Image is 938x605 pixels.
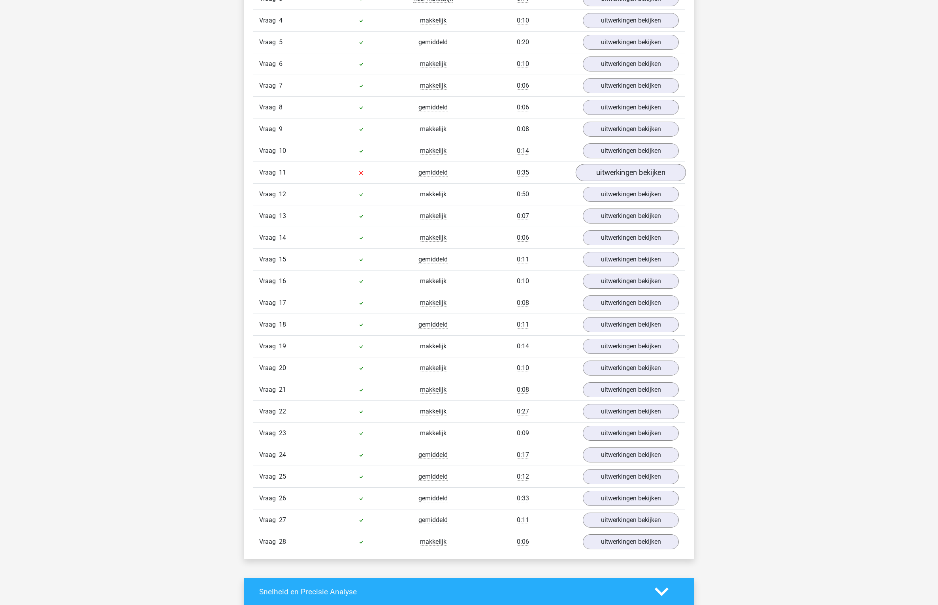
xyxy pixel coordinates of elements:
span: 0:11 [517,516,529,524]
span: Vraag [259,407,279,416]
span: 13 [279,212,286,220]
span: Vraag [259,472,279,481]
a: uitwerkingen bekijken [583,230,679,245]
span: Vraag [259,38,279,47]
span: 0:10 [517,17,529,24]
a: uitwerkingen bekijken [583,252,679,267]
span: 23 [279,429,286,437]
a: uitwerkingen bekijken [583,35,679,50]
a: uitwerkingen bekijken [583,426,679,441]
span: 0:06 [517,538,529,546]
span: 15 [279,256,286,263]
span: makkelijk [420,212,446,220]
span: 0:11 [517,256,529,263]
a: uitwerkingen bekijken [583,56,679,71]
span: 0:17 [517,451,529,459]
span: 8 [279,103,283,111]
span: Vraag [259,363,279,373]
span: 0:20 [517,38,529,46]
span: Vraag [259,450,279,460]
span: makkelijk [420,364,446,372]
span: 19 [279,342,286,350]
a: uitwerkingen bekijken [583,209,679,224]
a: uitwerkingen bekijken [583,404,679,419]
span: Vraag [259,342,279,351]
span: Vraag [259,146,279,156]
span: 0:12 [517,473,529,481]
span: 21 [279,386,286,393]
span: 28 [279,538,286,545]
span: 7 [279,82,283,89]
span: 0:50 [517,190,529,198]
h4: Snelheid en Precisie Analyse [259,587,643,596]
a: uitwerkingen bekijken [583,317,679,332]
span: 0:09 [517,429,529,437]
span: makkelijk [420,386,446,394]
span: Vraag [259,255,279,264]
a: uitwerkingen bekijken [576,164,686,181]
span: gemiddeld [418,321,448,329]
span: 6 [279,60,283,68]
span: 16 [279,277,286,285]
span: Vraag [259,81,279,90]
a: uitwerkingen bekijken [583,100,679,115]
span: 11 [279,169,286,176]
span: 20 [279,364,286,372]
span: makkelijk [420,299,446,307]
span: 0:08 [517,125,529,133]
span: Vraag [259,298,279,308]
span: makkelijk [420,82,446,90]
span: makkelijk [420,408,446,415]
span: makkelijk [420,277,446,285]
span: Vraag [259,190,279,199]
span: Vraag [259,16,279,25]
span: 0:07 [517,212,529,220]
span: Vraag [259,59,279,69]
a: uitwerkingen bekijken [583,534,679,549]
a: uitwerkingen bekijken [583,295,679,310]
span: 18 [279,321,286,328]
span: Vraag [259,168,279,177]
span: 25 [279,473,286,480]
a: uitwerkingen bekijken [583,361,679,376]
span: 26 [279,494,286,502]
a: uitwerkingen bekijken [583,447,679,462]
span: 14 [279,234,286,241]
span: gemiddeld [418,38,448,46]
a: uitwerkingen bekijken [583,469,679,484]
span: Vraag [259,428,279,438]
span: makkelijk [420,147,446,155]
a: uitwerkingen bekijken [583,13,679,28]
span: 24 [279,451,286,458]
span: 5 [279,38,283,46]
span: 12 [279,190,286,198]
span: gemiddeld [418,494,448,502]
span: makkelijk [420,125,446,133]
a: uitwerkingen bekijken [583,513,679,528]
span: 0:10 [517,364,529,372]
span: 0:08 [517,299,529,307]
span: 22 [279,408,286,415]
a: uitwerkingen bekijken [583,187,679,202]
span: makkelijk [420,538,446,546]
span: makkelijk [420,190,446,198]
span: 0:27 [517,408,529,415]
span: 27 [279,516,286,524]
span: Vraag [259,276,279,286]
span: gemiddeld [418,256,448,263]
span: 0:06 [517,82,529,90]
span: gemiddeld [418,451,448,459]
span: gemiddeld [418,103,448,111]
span: 0:06 [517,103,529,111]
a: uitwerkingen bekijken [583,274,679,289]
a: uitwerkingen bekijken [583,78,679,93]
a: uitwerkingen bekijken [583,143,679,158]
span: 17 [279,299,286,306]
span: gemiddeld [418,473,448,481]
span: Vraag [259,515,279,525]
span: 4 [279,17,283,24]
span: 0:08 [517,386,529,394]
span: 0:33 [517,494,529,502]
span: makkelijk [420,17,446,24]
span: 0:11 [517,321,529,329]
